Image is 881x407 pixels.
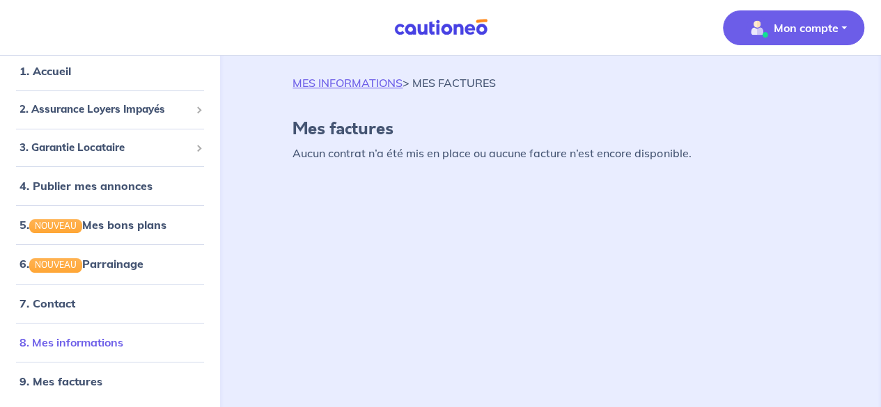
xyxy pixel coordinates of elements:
a: 1. Accueil [20,64,71,78]
a: 8. Mes informations [20,335,123,349]
button: illu_account_valid_menu.svgMon compte [723,10,864,45]
img: Cautioneo [389,19,493,36]
span: 2. Assurance Loyers Impayés [20,102,190,118]
p: > MES FACTURES [293,74,496,91]
div: 7. Contact [6,289,215,317]
div: 8. Mes informations [6,328,215,356]
a: 6.NOUVEAUParrainage [20,257,143,271]
div: 1. Accueil [6,57,215,85]
div: 4. Publier mes annonces [6,172,215,200]
img: illu_account_valid_menu.svg [746,17,768,39]
p: Aucun contrat n’a été mis en place ou aucune facture n’est encore disponible. [293,145,809,161]
p: Mon compte [774,19,839,36]
a: 7. Contact [20,296,75,310]
div: 5.NOUVEAUMes bons plans [6,211,215,239]
div: 2. Assurance Loyers Impayés [6,96,215,123]
span: 3. Garantie Locataire [20,140,190,156]
a: MES INFORMATIONS [293,76,403,90]
h4: Mes factures [293,119,809,139]
div: 3. Garantie Locataire [6,134,215,161]
div: 6.NOUVEAUParrainage [6,250,215,278]
a: 4. Publier mes annonces [20,179,153,193]
div: 9. Mes factures [6,367,215,395]
a: 9. Mes factures [20,374,102,388]
a: 5.NOUVEAUMes bons plans [20,218,166,232]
